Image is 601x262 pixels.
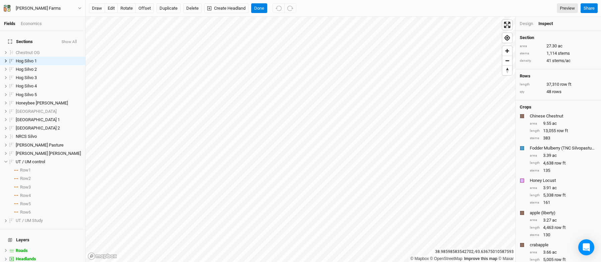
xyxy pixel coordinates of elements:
span: Row 4 [20,193,31,198]
button: draw [89,3,105,13]
span: Row 1 [20,168,31,173]
span: Hog Silvo 2 [16,67,37,72]
button: Undo (^z) [273,3,285,13]
span: Hog Silvo 4 [16,83,37,88]
div: Headlands [16,256,81,262]
div: Steinman's Hill [16,151,81,156]
div: 161 [530,200,597,206]
span: [PERSON_NAME] Pasture [16,143,64,148]
div: apple (liberty) [530,210,596,216]
button: Duplicate [157,3,181,13]
div: 1,114 [520,50,597,56]
div: Design [520,21,533,27]
span: ac [552,120,557,126]
div: NRCS Silvo [16,134,81,139]
button: Share [581,3,598,13]
div: crabapple [530,242,596,248]
button: Done [251,3,267,13]
div: stems [530,168,540,173]
span: Sections [8,39,33,44]
span: Row 2 [20,176,31,181]
span: stems [558,50,570,56]
span: rows [552,89,562,95]
button: Zoom out [502,56,512,65]
span: [PERSON_NAME] [PERSON_NAME] [16,151,81,156]
div: 48 [520,89,597,95]
div: 27.30 [520,43,597,49]
span: Row 6 [20,210,31,215]
div: Inspect [538,21,562,27]
span: Row 3 [20,185,31,190]
div: 41 [520,58,597,64]
div: stems [520,51,543,56]
div: stems [530,200,540,205]
div: 3.39 [530,153,597,159]
div: length [530,193,540,198]
div: Honeybee Hill Silvo [16,100,81,106]
span: Find my location [502,33,512,43]
button: Enter fullscreen [502,20,512,30]
a: OpenStreetMap [430,256,463,261]
span: UT / UM control [16,159,45,164]
button: [PERSON_NAME] Farms [3,5,82,12]
div: 13,055 [530,128,597,134]
span: Headlands [16,256,36,261]
div: 3.27 [530,217,597,223]
div: 9.55 [530,120,597,126]
div: area [520,44,543,49]
div: UT / UM Study [16,218,81,223]
span: row ft [557,128,568,134]
button: Reset bearing to north [502,65,512,75]
div: area [530,121,540,126]
span: Hog Silvo 3 [16,75,37,80]
div: Hog Silvo 3 [16,75,81,80]
div: Fodder Mulberry (TNC Silvopasture) [530,145,596,151]
div: length [530,128,540,134]
div: 3.91 [530,185,597,191]
div: 130 [530,232,597,238]
div: Chestnut OG [16,50,81,55]
span: [GEOGRAPHIC_DATA] [16,109,57,114]
span: ac [558,43,563,49]
div: [PERSON_NAME] Farms [16,5,61,12]
div: Hog Silvo 1 [16,58,81,64]
span: Row 5 [20,201,31,207]
div: length [530,225,540,230]
div: 38.98598583542702 , -93.63675010587593 [433,248,515,255]
div: Hog Silvo 2 [16,67,81,72]
span: stems/ac [552,58,571,64]
a: Improve this map [464,256,497,261]
span: [GEOGRAPHIC_DATA] 2 [16,125,60,130]
div: Economics [21,21,42,27]
button: Zoom in [502,46,512,56]
h4: Crops [520,104,531,110]
div: area [530,153,540,158]
div: Hog Silvo 4 [16,83,81,89]
span: Hog Silvo 5 [16,92,37,97]
div: Payne Farms [16,5,61,12]
a: Mapbox logo [88,252,117,260]
span: ac [552,249,557,255]
a: Fields [4,21,15,26]
span: Chestnut OG [16,50,40,55]
div: Roads [16,248,81,253]
span: ac [552,217,557,223]
div: 5,338 [530,192,597,198]
div: Reitz Pasture [16,143,81,148]
button: Delete [183,3,202,13]
div: area [530,218,540,223]
span: Hog Silvo 1 [16,58,37,63]
h4: Rows [520,73,597,79]
div: Open Intercom Messenger [578,239,594,255]
span: row ft [555,225,566,231]
div: Honey Locust [530,178,596,184]
button: edit [105,3,118,13]
a: Maxar [498,256,514,261]
span: row ft [560,81,571,87]
span: UT / UM Study [16,218,43,223]
span: row ft [555,160,566,166]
